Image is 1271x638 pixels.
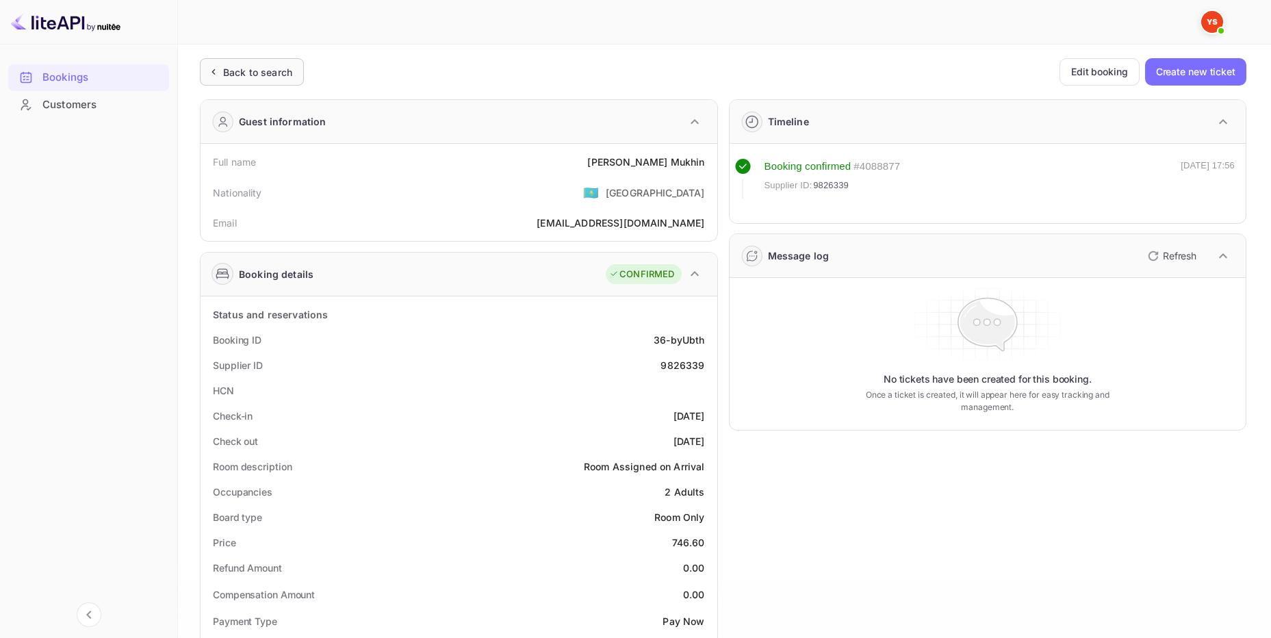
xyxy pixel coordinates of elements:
div: Booking confirmed [765,159,851,175]
button: Refresh [1140,245,1202,267]
div: Email [213,216,237,230]
div: Check out [213,434,258,448]
div: [DATE] 17:56 [1181,159,1235,199]
p: Once a ticket is created, it will appear here for easy tracking and management. [849,389,1127,413]
button: Collapse navigation [77,602,101,627]
div: Check-in [213,409,253,423]
div: Customers [8,92,169,118]
div: 746.60 [672,535,705,550]
a: Bookings [8,64,169,90]
div: Room Assigned on Arrival [584,459,705,474]
div: Payment Type [213,614,277,628]
div: Room description [213,459,292,474]
span: 9826339 [813,179,849,192]
div: Supplier ID [213,358,263,372]
p: Refresh [1163,248,1196,263]
div: [PERSON_NAME] Mukhin [587,155,704,169]
div: Customers [42,97,162,113]
img: Yandex Support [1201,11,1223,33]
span: Supplier ID: [765,179,812,192]
div: [DATE] [673,434,705,448]
span: United States [583,180,599,205]
a: Customers [8,92,169,117]
div: Pay Now [663,614,704,628]
div: 9826339 [660,358,704,372]
div: # 4088877 [853,159,900,175]
div: Compensation Amount [213,587,315,602]
div: 0.00 [683,587,705,602]
div: Guest information [239,114,326,129]
img: LiteAPI logo [11,11,120,33]
div: Message log [768,248,830,263]
div: Booking ID [213,333,261,347]
div: [DATE] [673,409,705,423]
button: Create new ticket [1145,58,1246,86]
div: Back to search [223,65,292,79]
div: 0.00 [683,561,705,575]
div: 2 Adults [665,485,704,499]
div: Occupancies [213,485,272,499]
div: Booking details [239,267,313,281]
div: Board type [213,510,262,524]
div: Refund Amount [213,561,282,575]
div: Bookings [42,70,162,86]
button: Edit booking [1060,58,1140,86]
div: Room Only [654,510,704,524]
div: Bookings [8,64,169,91]
div: Timeline [768,114,809,129]
div: 36-byUbth [654,333,704,347]
div: [EMAIL_ADDRESS][DOMAIN_NAME] [537,216,704,230]
div: Price [213,535,236,550]
div: CONFIRMED [609,268,674,281]
div: [GEOGRAPHIC_DATA] [606,186,705,200]
div: Nationality [213,186,262,200]
p: No tickets have been created for this booking. [884,372,1092,386]
div: HCN [213,383,234,398]
div: Full name [213,155,256,169]
div: Status and reservations [213,307,328,322]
